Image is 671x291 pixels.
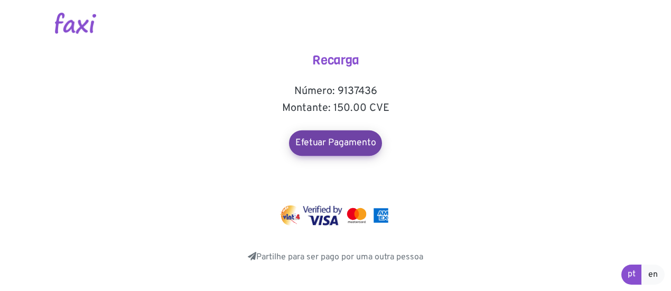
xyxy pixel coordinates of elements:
[344,205,369,226] img: mastercard
[230,102,441,115] h5: Montante: 150.00 CVE
[280,205,301,226] img: vinti4
[248,252,423,262] a: Partilhe para ser pago por uma outra pessoa
[371,205,391,226] img: mastercard
[303,205,342,226] img: visa
[641,265,665,285] a: en
[289,130,382,156] a: Efetuar Pagamento
[230,53,441,68] h4: Recarga
[621,265,642,285] a: pt
[230,85,441,98] h5: Número: 9137436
